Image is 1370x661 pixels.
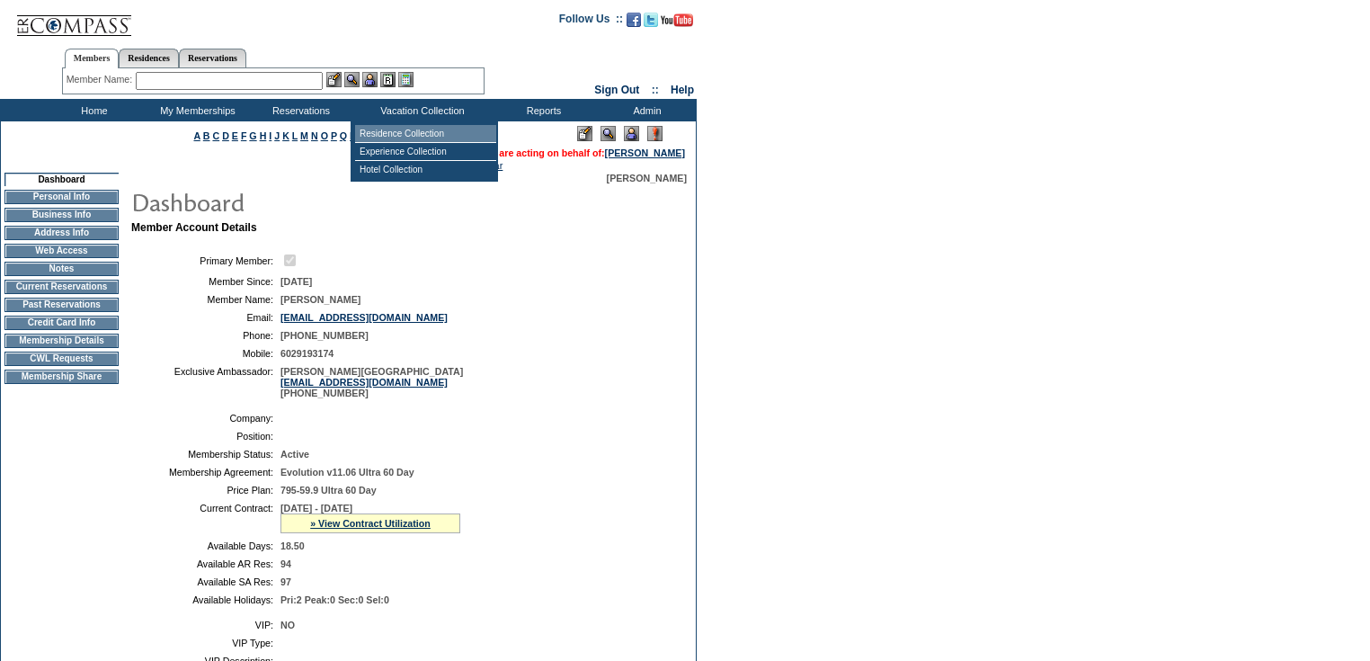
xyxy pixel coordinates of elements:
[351,99,490,121] td: Vacation Collection
[300,130,308,141] a: M
[4,352,119,366] td: CWL Requests
[4,244,119,258] td: Web Access
[344,72,360,87] img: View
[247,99,351,121] td: Reservations
[292,130,298,141] a: L
[4,280,119,294] td: Current Reservations
[340,130,347,141] a: Q
[644,18,658,29] a: Follow us on Twitter
[280,558,291,569] span: 94
[40,99,144,121] td: Home
[627,13,641,27] img: Become our fan on Facebook
[280,449,309,460] span: Active
[280,503,352,514] span: [DATE] - [DATE]
[355,143,496,161] td: Experience Collection
[4,334,119,348] td: Membership Details
[232,130,238,141] a: E
[67,72,136,87] div: Member Name:
[138,431,273,442] td: Position:
[119,49,179,67] a: Residences
[661,18,693,29] a: Subscribe to our YouTube Channel
[280,467,414,478] span: Evolution v11.06 Ultra 60 Day
[280,540,305,551] span: 18.50
[652,84,659,96] span: ::
[280,330,369,341] span: [PHONE_NUMBER]
[310,518,431,529] a: » View Contract Utilization
[138,276,273,287] td: Member Since:
[138,503,273,533] td: Current Contract:
[627,18,641,29] a: Become our fan on Facebook
[222,130,229,141] a: D
[138,413,273,424] td: Company:
[280,276,312,287] span: [DATE]
[490,99,593,121] td: Reports
[559,11,623,32] td: Follow Us ::
[274,130,280,141] a: J
[593,99,697,121] td: Admin
[4,226,119,240] td: Address Info
[280,348,334,359] span: 6029193174
[138,252,273,269] td: Primary Member:
[194,130,200,141] a: A
[138,485,273,496] td: Price Plan:
[138,620,273,630] td: VIP:
[600,126,616,141] img: View Mode
[605,147,685,158] a: [PERSON_NAME]
[138,576,273,587] td: Available SA Res:
[138,294,273,305] td: Member Name:
[479,147,685,158] span: You are acting on behalf of:
[311,130,318,141] a: N
[138,467,273,478] td: Membership Agreement:
[4,370,119,384] td: Membership Share
[131,221,257,234] b: Member Account Details
[671,84,694,96] a: Help
[380,72,396,87] img: Reservations
[280,377,448,388] a: [EMAIL_ADDRESS][DOMAIN_NAME]
[4,208,119,222] td: Business Info
[280,312,448,323] a: [EMAIL_ADDRESS][DOMAIN_NAME]
[661,13,693,27] img: Subscribe to our YouTube Channel
[4,316,119,330] td: Credit Card Info
[4,262,119,276] td: Notes
[138,540,273,551] td: Available Days:
[4,173,119,186] td: Dashboard
[644,13,658,27] img: Follow us on Twitter
[280,576,291,587] span: 97
[647,126,663,141] img: Log Concern/Member Elevation
[249,130,256,141] a: G
[138,366,273,398] td: Exclusive Ambassador:
[138,558,273,569] td: Available AR Res:
[179,49,246,67] a: Reservations
[65,49,120,68] a: Members
[624,126,639,141] img: Impersonate
[241,130,247,141] a: F
[362,72,378,87] img: Impersonate
[355,125,496,143] td: Residence Collection
[260,130,267,141] a: H
[321,130,328,141] a: O
[280,366,463,398] span: [PERSON_NAME][GEOGRAPHIC_DATA] [PHONE_NUMBER]
[280,620,295,630] span: NO
[138,330,273,341] td: Phone:
[4,190,119,204] td: Personal Info
[577,126,592,141] img: Edit Mode
[280,485,377,496] span: 795-59.9 Ultra 60 Day
[355,161,496,178] td: Hotel Collection
[607,173,687,183] span: [PERSON_NAME]
[130,183,490,219] img: pgTtlDashboard.gif
[280,594,389,605] span: Pri:2 Peak:0 Sec:0 Sel:0
[138,312,273,323] td: Email:
[203,130,210,141] a: B
[144,99,247,121] td: My Memberships
[594,84,639,96] a: Sign Out
[138,348,273,359] td: Mobile:
[212,130,219,141] a: C
[331,130,337,141] a: P
[269,130,271,141] a: I
[282,130,289,141] a: K
[138,638,273,648] td: VIP Type:
[326,72,342,87] img: b_edit.gif
[4,298,119,312] td: Past Reservations
[280,294,360,305] span: [PERSON_NAME]
[138,449,273,460] td: Membership Status:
